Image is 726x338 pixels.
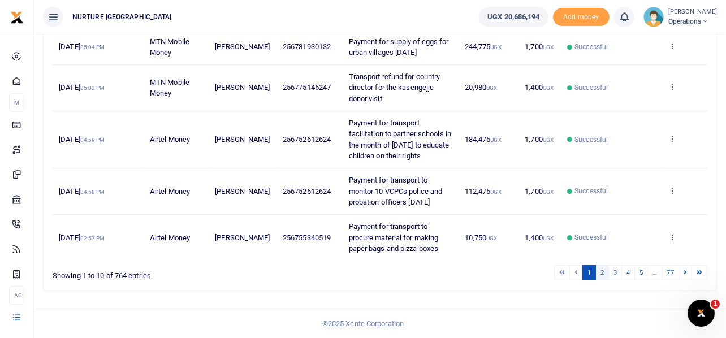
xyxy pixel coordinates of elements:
span: 256781930132 [283,42,331,51]
span: 184,475 [465,135,502,144]
span: Successful [574,42,608,52]
span: Payment for supply of eggs for urban villages [DATE] [349,37,449,57]
span: UGX 20,686,194 [487,11,539,23]
span: MTN Mobile Money [150,78,189,98]
small: 04:59 PM [80,137,105,143]
li: M [9,93,24,112]
span: 1 [711,300,720,309]
span: 1,700 [525,135,554,144]
a: 77 [662,265,679,280]
small: UGX [490,189,501,195]
span: Operations [668,16,717,27]
li: Toup your wallet [553,8,610,27]
span: Successful [574,83,608,93]
small: UGX [543,85,554,91]
span: [PERSON_NAME] [215,187,270,196]
span: Payment for transport to monitor 10 VCPCs police and probation officers [DATE] [349,176,443,206]
small: UGX [543,137,554,143]
span: 256775145247 [283,83,331,92]
a: profile-user [PERSON_NAME] Operations [643,7,717,27]
span: 256752612624 [283,135,331,144]
small: [PERSON_NAME] [668,7,717,17]
span: [DATE] [59,83,105,92]
span: 256755340519 [283,233,331,242]
span: 10,750 [465,233,498,242]
li: Ac [9,286,24,305]
span: MTN Mobile Money [150,37,189,57]
span: [DATE] [59,135,105,144]
span: 1,400 [525,233,554,242]
span: [PERSON_NAME] [215,135,270,144]
a: logo-small logo-large logo-large [10,12,24,21]
span: Successful [574,186,608,196]
small: UGX [490,44,501,50]
iframe: Intercom live chat [688,300,715,327]
span: Successful [574,135,608,145]
img: profile-user [643,7,664,27]
span: Payment for transport to procure material for making paper bags and pizza boxes [349,222,439,253]
small: 02:57 PM [80,235,105,241]
span: [DATE] [59,42,105,51]
a: 1 [582,265,596,280]
small: UGX [543,189,554,195]
span: Successful [574,232,608,242]
span: 1,700 [525,187,554,196]
span: 1,400 [525,83,554,92]
span: 112,475 [465,187,502,196]
span: Payment for transport facilitation to partner schools in the month of [DATE] to educate children ... [349,119,451,161]
a: Add money [553,12,610,20]
a: 4 [621,265,635,280]
a: 3 [608,265,622,280]
small: 05:02 PM [80,85,105,91]
span: [PERSON_NAME] [215,42,270,51]
small: 04:58 PM [80,189,105,195]
span: [DATE] [59,233,105,242]
li: Wallet ballance [474,7,552,27]
span: 256752612624 [283,187,331,196]
a: 5 [634,265,648,280]
span: Transport refund for country director for the kasengejje donor visit [349,72,440,103]
small: UGX [490,137,501,143]
img: logo-small [10,11,24,24]
div: Showing 1 to 10 of 764 entries [53,264,321,281]
span: Airtel Money [150,135,190,144]
span: 1,700 [525,42,554,51]
a: 2 [595,265,609,280]
small: UGX [486,85,497,91]
span: Airtel Money [150,187,190,196]
small: UGX [543,235,554,241]
a: UGX 20,686,194 [479,7,548,27]
span: 244,775 [465,42,502,51]
span: [PERSON_NAME] [215,83,270,92]
small: UGX [543,44,554,50]
span: [PERSON_NAME] [215,233,270,242]
span: Add money [553,8,610,27]
span: [DATE] [59,187,105,196]
span: NURTURE [GEOGRAPHIC_DATA] [68,12,176,22]
span: Airtel Money [150,233,190,242]
small: UGX [486,235,497,241]
small: 05:04 PM [80,44,105,50]
span: 20,980 [465,83,498,92]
